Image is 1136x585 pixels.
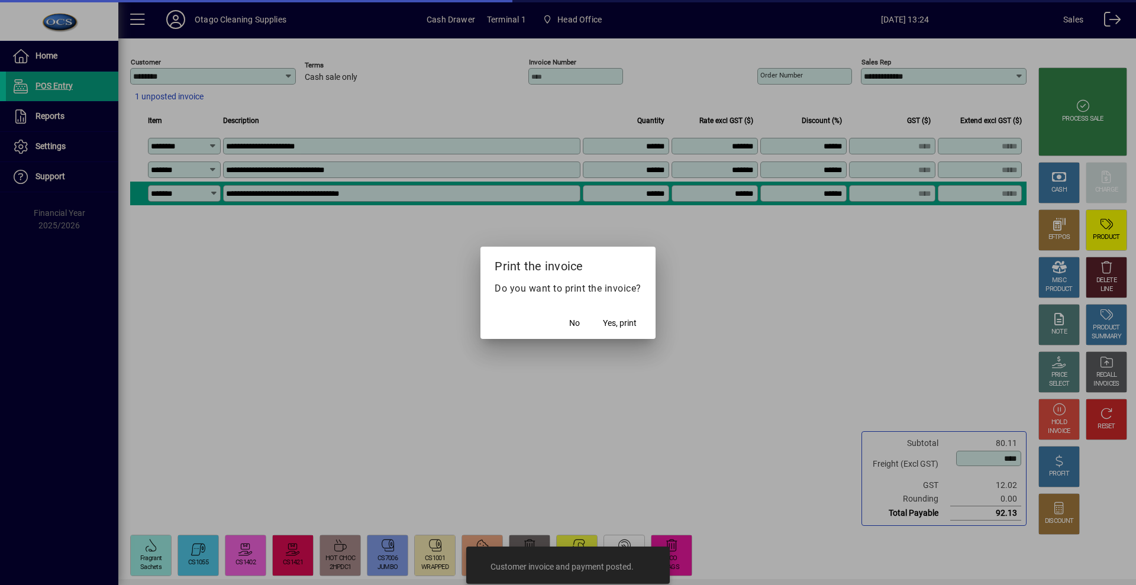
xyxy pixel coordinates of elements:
[569,317,580,329] span: No
[598,313,641,334] button: Yes, print
[495,282,641,296] p: Do you want to print the invoice?
[603,317,637,329] span: Yes, print
[556,313,593,334] button: No
[480,247,656,281] h2: Print the invoice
